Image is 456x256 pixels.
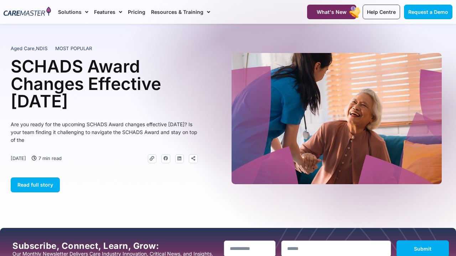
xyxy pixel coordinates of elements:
[12,241,218,251] h2: Subscribe, Connect, Learn, Grow:
[36,46,47,51] span: NDIS
[11,177,60,192] a: Read full story
[363,5,400,19] a: Help Centre
[317,9,347,15] span: What's New
[37,154,62,162] span: 7 min read
[414,246,431,252] span: Submit
[11,121,198,144] p: Are you ready for the upcoming SCHADS Award changes effective [DATE]? Is your team finding it cha...
[17,182,53,188] span: Read full story
[232,53,442,184] img: A heartwarming moment where a support worker in a blue uniform, with a stethoscope draped over he...
[11,46,35,51] span: Aged Care
[55,45,92,52] span: MOST POPULAR
[11,46,47,51] span: ,
[4,7,51,17] img: CareMaster Logo
[367,9,396,15] span: Help Centre
[408,9,448,15] span: Request a Demo
[11,58,198,110] h1: SCHADS Award Changes Effective [DATE]
[307,5,356,19] a: What's New
[11,155,26,161] time: [DATE]
[404,5,452,19] a: Request a Demo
